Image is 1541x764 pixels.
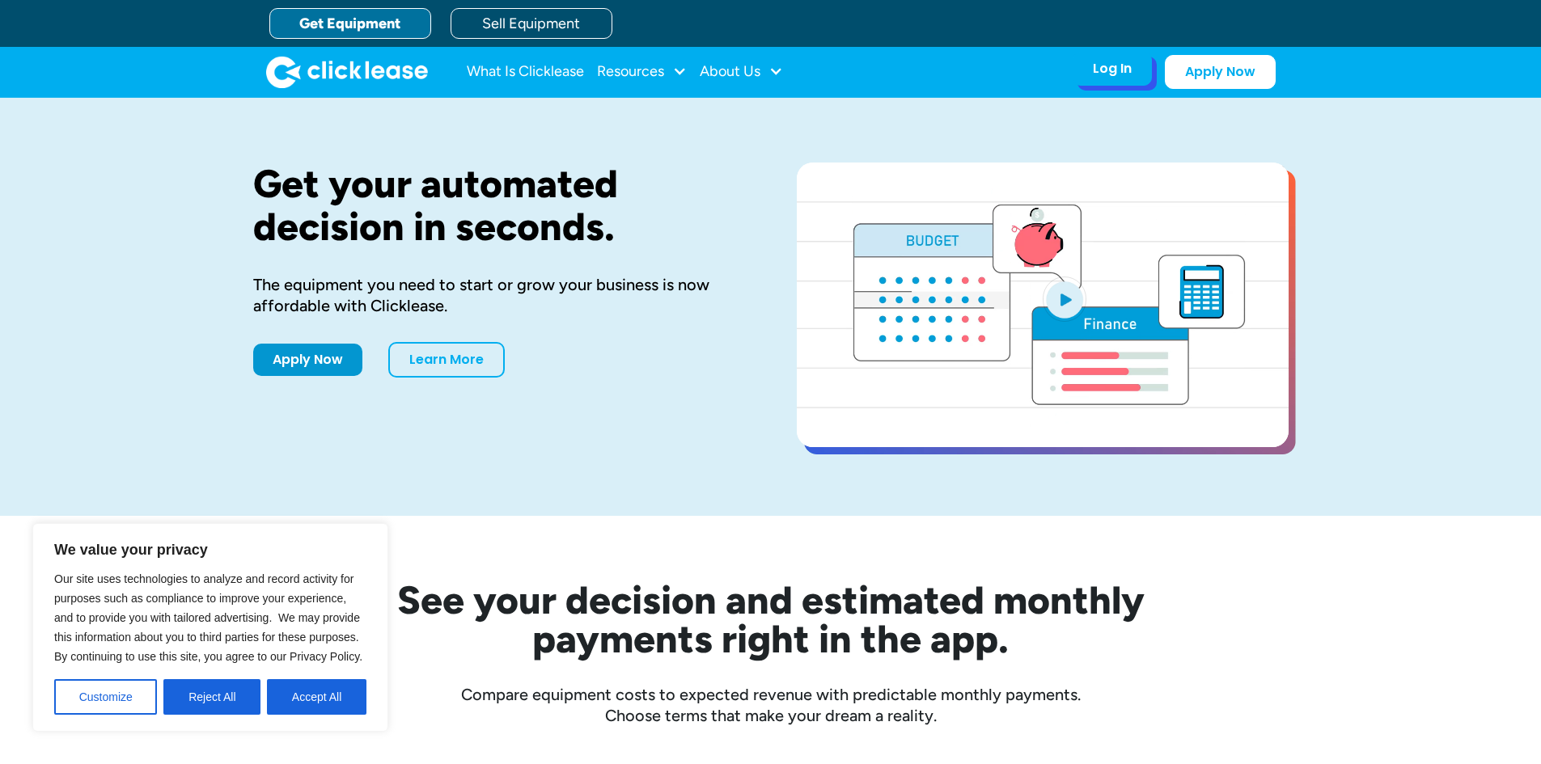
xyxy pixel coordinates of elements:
[266,56,428,88] a: home
[54,572,362,663] span: Our site uses technologies to analyze and record activity for purposes such as compliance to impr...
[54,679,157,715] button: Customize
[388,342,505,378] a: Learn More
[597,56,687,88] div: Resources
[54,540,366,559] p: We value your privacy
[253,344,362,376] a: Apply Now
[269,8,431,39] a: Get Equipment
[253,684,1289,726] div: Compare equipment costs to expected revenue with predictable monthly payments. Choose terms that ...
[163,679,260,715] button: Reject All
[1093,61,1132,77] div: Log In
[253,274,745,316] div: The equipment you need to start or grow your business is now affordable with Clicklease.
[467,56,584,88] a: What Is Clicklease
[318,580,1224,658] h2: See your decision and estimated monthly payments right in the app.
[700,56,783,88] div: About Us
[253,163,745,248] h1: Get your automated decision in seconds.
[266,56,428,88] img: Clicklease logo
[1043,276,1086,322] img: Blue play button logo on a light blue circular background
[1165,55,1276,89] a: Apply Now
[451,8,612,39] a: Sell Equipment
[797,163,1289,447] a: open lightbox
[267,679,366,715] button: Accept All
[32,523,388,732] div: We value your privacy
